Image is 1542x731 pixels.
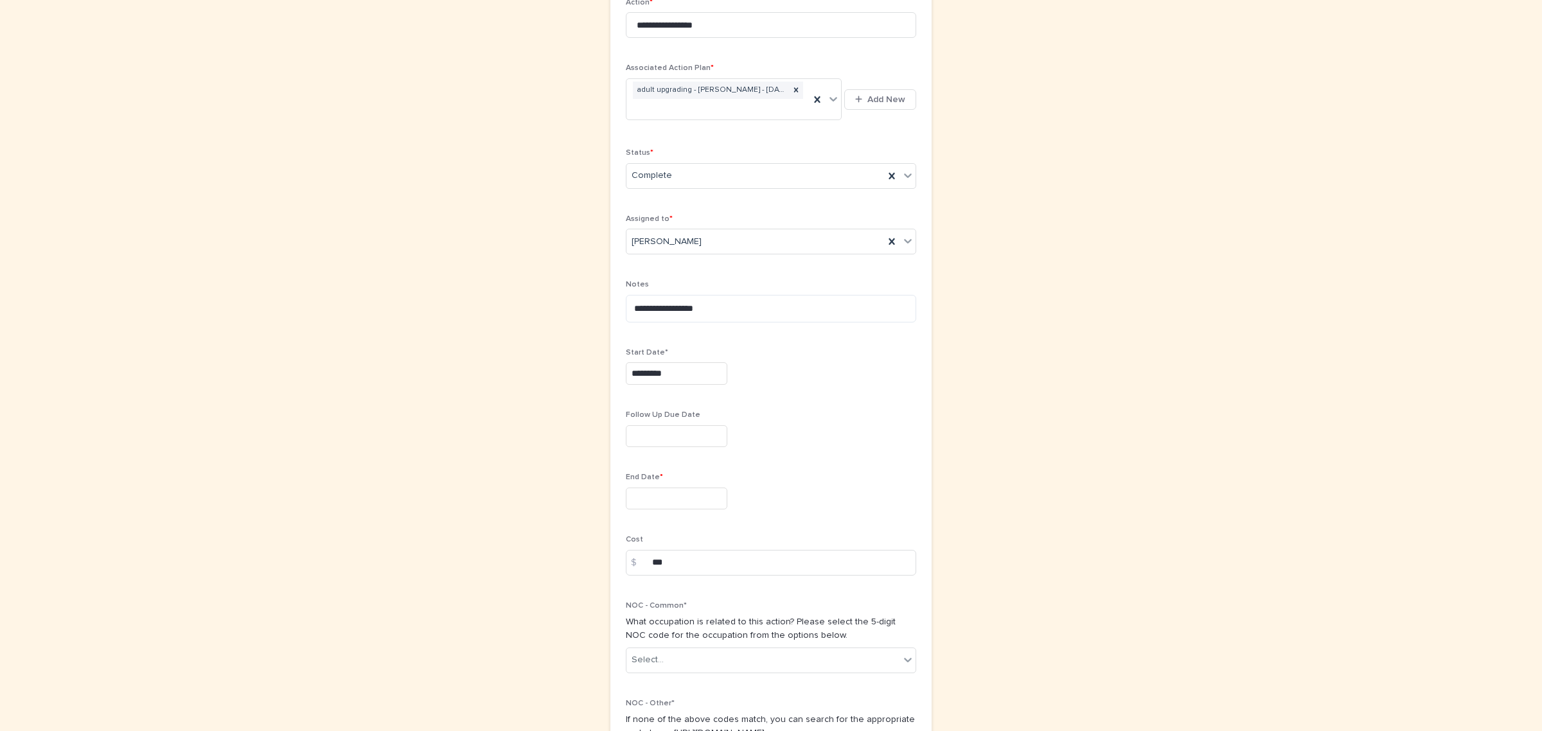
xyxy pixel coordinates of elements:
[632,235,702,249] span: [PERSON_NAME]
[626,700,675,707] span: NOC - Other*
[626,349,668,357] span: Start Date*
[626,411,700,419] span: Follow Up Due Date
[626,473,663,481] span: End Date
[626,602,687,610] span: NOC - Common*
[632,169,672,182] span: Complete
[626,550,651,576] div: $
[633,82,789,99] div: adult upgrading - [PERSON_NAME] - [DATE]
[626,615,916,642] p: What occupation is related to this action? Please select the 5-digit NOC code for the occupation ...
[626,536,643,543] span: Cost
[626,215,673,223] span: Assigned to
[626,281,649,288] span: Notes
[626,149,653,157] span: Status
[632,653,664,667] div: Select...
[867,95,905,104] span: Add New
[626,64,714,72] span: Associated Action Plan
[844,89,916,110] button: Add New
